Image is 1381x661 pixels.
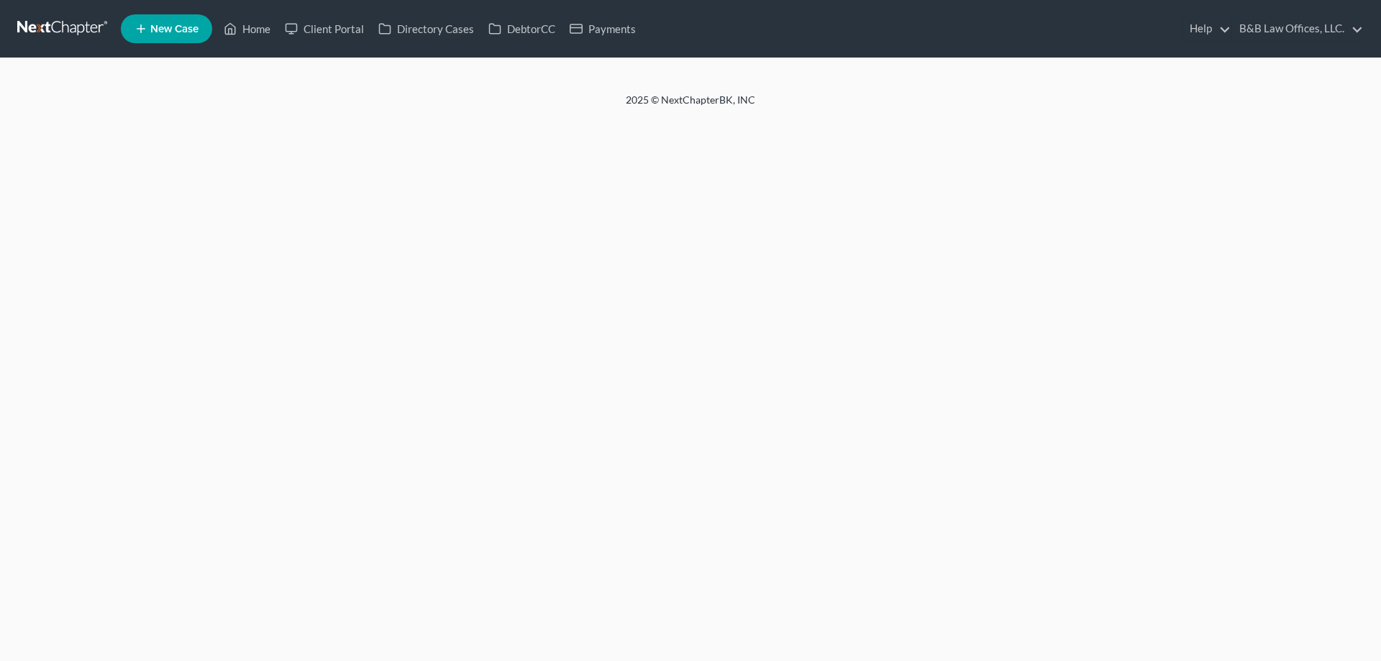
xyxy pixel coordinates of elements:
[371,16,481,42] a: Directory Cases
[121,14,212,43] new-legal-case-button: New Case
[217,16,278,42] a: Home
[562,16,643,42] a: Payments
[1232,16,1363,42] a: B&B Law Offices, LLC.
[281,93,1100,119] div: 2025 © NextChapterBK, INC
[278,16,371,42] a: Client Portal
[1182,16,1231,42] a: Help
[481,16,562,42] a: DebtorCC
